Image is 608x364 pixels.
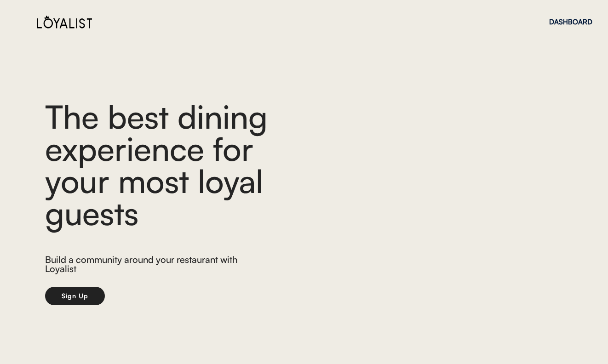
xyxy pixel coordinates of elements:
[37,15,92,28] img: Loyalist%20Logo%20Black.svg
[549,18,592,25] div: DASHBOARD
[45,287,105,305] button: Sign Up
[45,255,246,276] div: Build a community around your restaurant with Loyalist
[45,100,321,229] div: The best dining experience for your most loyal guests
[349,74,563,333] img: yH5BAEAAAAALAAAAAABAAEAAAIBRAA7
